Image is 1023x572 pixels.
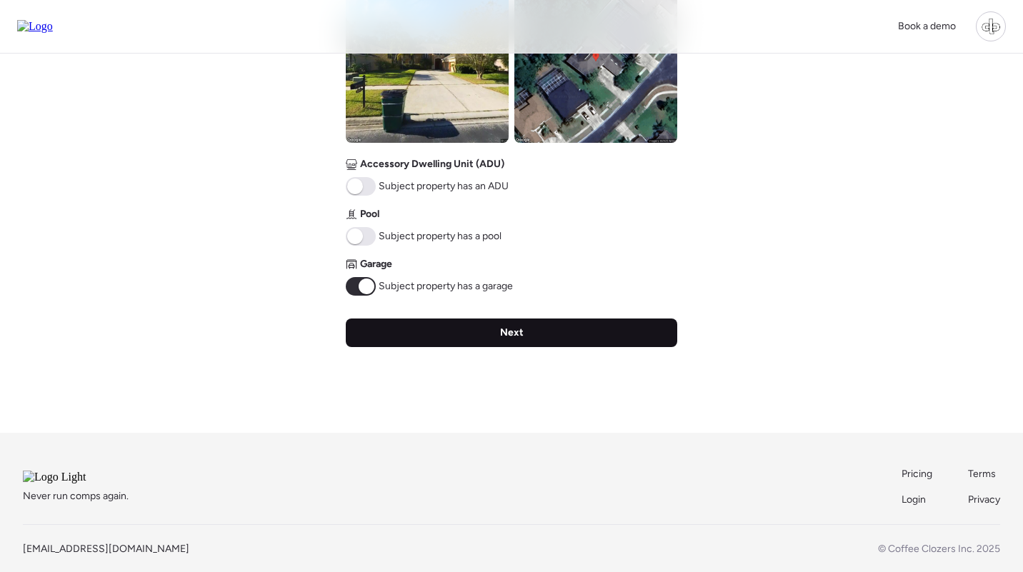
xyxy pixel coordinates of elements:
span: Subject property has an ADU [379,179,509,194]
span: Subject property has a garage [379,279,513,293]
span: Subject property has a pool [379,229,501,244]
a: Privacy [968,493,1000,507]
span: Accessory Dwelling Unit (ADU) [360,157,504,171]
span: Pool [360,207,379,221]
a: Login [902,493,934,507]
span: Pricing [902,468,932,480]
span: Next [500,326,524,340]
img: Logo [17,20,53,33]
a: [EMAIL_ADDRESS][DOMAIN_NAME] [23,543,189,555]
span: Garage [360,257,392,271]
span: Terms [968,468,996,480]
span: Login [902,493,926,506]
a: Pricing [902,467,934,481]
span: Never run comps again. [23,489,129,503]
span: © Coffee Clozers Inc. 2025 [878,543,1000,555]
span: Book a demo [898,20,956,32]
a: Terms [968,467,1000,481]
img: Logo Light [23,471,124,483]
span: Privacy [968,493,1000,506]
